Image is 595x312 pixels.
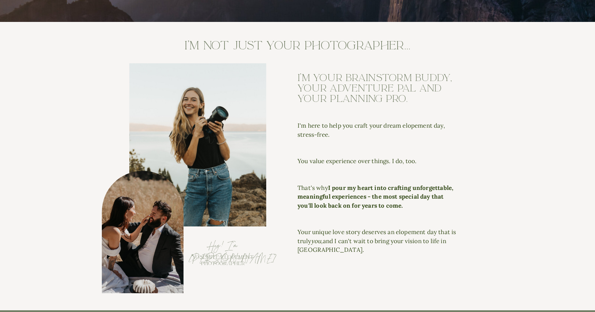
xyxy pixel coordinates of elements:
h2: I'm not just your photographer... [125,39,470,56]
b: I pour my heart into crafting unforgettable, meaningful experiences - the most special day that y... [297,184,453,209]
i: you, [311,237,323,245]
p: I'm here to help you craft your dream elopement day, stress-free. You value experience over thing... [297,121,459,253]
h3: YOSEMITE elopement photographer [175,254,271,269]
p: Hey! I'm [PERSON_NAME] [189,240,256,253]
h2: I'm your brainstorm buddy, your adventure pal and your planning pro. [297,73,459,105]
